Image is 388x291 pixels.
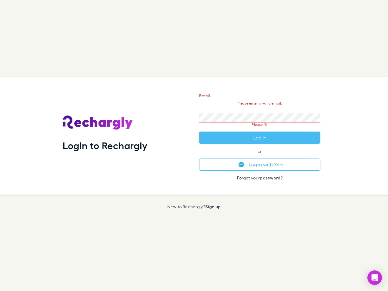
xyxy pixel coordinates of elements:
div: Open Intercom Messenger [367,270,382,285]
p: Forgot your ? [199,176,320,180]
p: New to Rechargly? [167,204,221,209]
p: Please fill [199,122,320,127]
h1: Login to Rechargly [63,140,147,151]
button: Log in with Xero [199,159,320,171]
p: Please enter a valid email. [199,101,320,105]
a: password [260,175,280,180]
img: Xero's logo [239,162,244,167]
img: Rechargly's Logo [63,115,133,130]
button: Log in [199,132,320,144]
a: Sign up [205,204,221,209]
